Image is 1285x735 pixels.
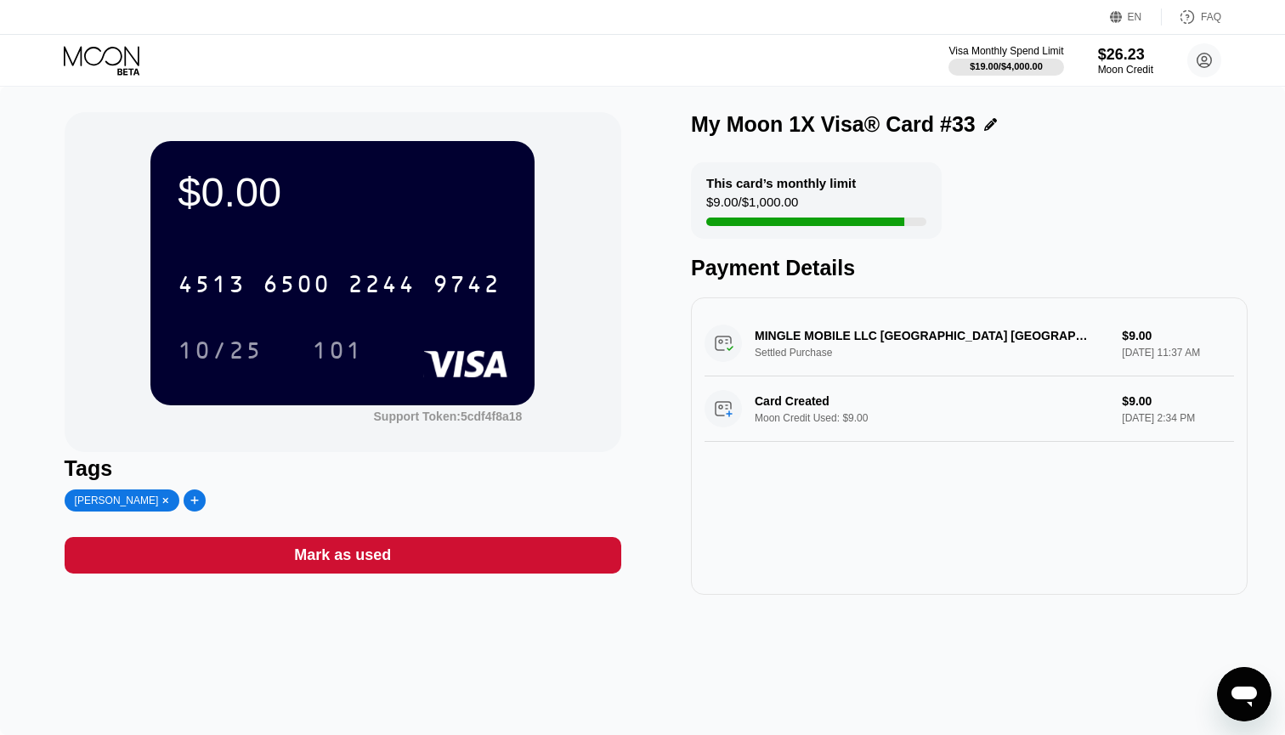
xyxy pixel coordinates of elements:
[1110,8,1162,25] div: EN
[374,410,523,423] div: Support Token: 5cdf4f8a18
[706,176,856,190] div: This card’s monthly limit
[299,329,376,371] div: 101
[706,195,798,218] div: $9.00 / $1,000.00
[691,256,1248,280] div: Payment Details
[65,456,621,481] div: Tags
[178,339,263,366] div: 10/25
[75,495,159,506] div: [PERSON_NAME]
[167,263,511,305] div: 4513650022449742
[948,45,1063,57] div: Visa Monthly Spend Limit
[178,168,507,216] div: $0.00
[1128,11,1142,23] div: EN
[178,273,246,300] div: 4513
[1217,667,1271,721] iframe: Button to launch messaging window
[65,537,621,574] div: Mark as used
[1098,46,1153,76] div: $26.23Moon Credit
[948,45,1063,76] div: Visa Monthly Spend Limit$19.00/$4,000.00
[348,273,416,300] div: 2244
[165,329,275,371] div: 10/25
[1098,64,1153,76] div: Moon Credit
[294,546,391,565] div: Mark as used
[1201,11,1221,23] div: FAQ
[691,112,976,137] div: My Moon 1X Visa® Card #33
[433,273,501,300] div: 9742
[1098,46,1153,64] div: $26.23
[374,410,523,423] div: Support Token:5cdf4f8a18
[312,339,363,366] div: 101
[263,273,331,300] div: 6500
[1162,8,1221,25] div: FAQ
[970,61,1043,71] div: $19.00 / $4,000.00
